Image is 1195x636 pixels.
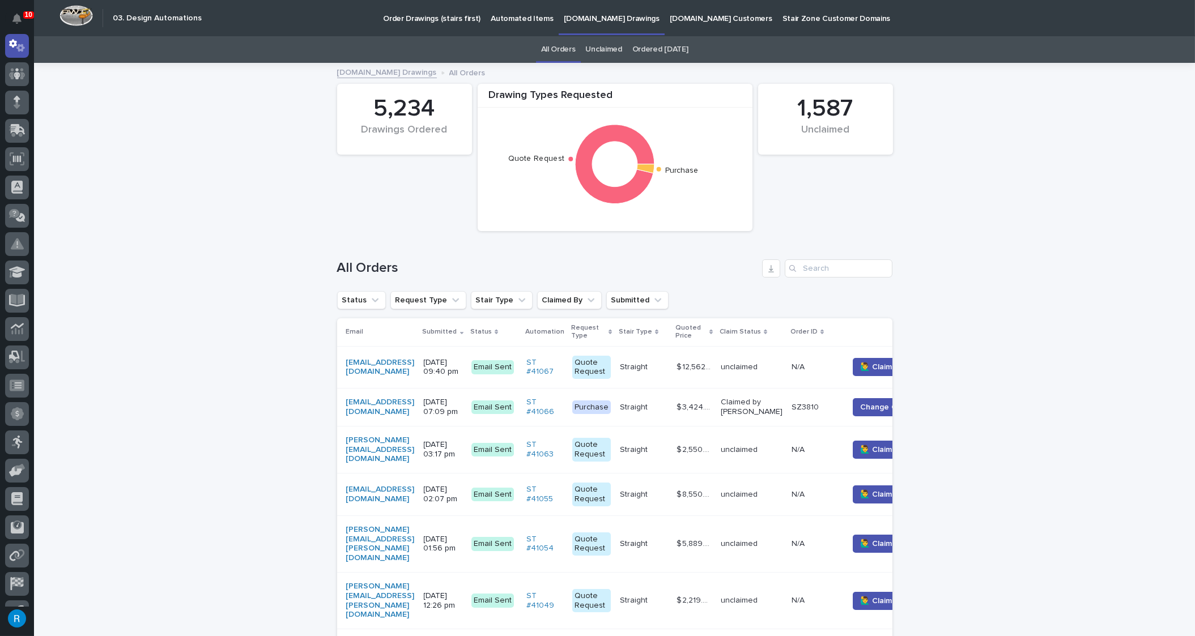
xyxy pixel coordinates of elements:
div: 5,234 [356,95,453,123]
tr: [EMAIL_ADDRESS][DOMAIN_NAME] [DATE] 09:40 pmEmail SentST #41067 Quote RequestStraightStraight $ 1... [337,346,945,389]
div: Drawing Types Requested [478,89,752,108]
span: 🙋‍♂️ Claim Order [860,538,916,549]
p: N/A [792,537,807,549]
img: Workspace Logo [59,5,93,26]
span: Change Claimer [860,402,919,413]
p: N/A [792,594,807,605]
p: $ 3,424.00 [677,400,714,412]
a: ST #41067 [526,358,563,377]
span: 🙋‍♂️ Claim Order [860,444,916,455]
p: unclaimed [721,362,783,372]
button: Request Type [390,291,466,309]
p: $ 5,889.00 [677,537,714,549]
p: Automation [525,326,564,338]
div: Email Sent [471,400,514,415]
p: Straight [620,360,650,372]
p: Straight [620,594,650,605]
span: 🙋‍♂️ Claim Order [860,361,916,373]
a: [PERSON_NAME][EMAIL_ADDRESS][DOMAIN_NAME] [346,436,415,464]
div: Email Sent [471,488,514,502]
p: Straight [620,537,650,549]
a: ST #41063 [526,440,563,459]
p: All Orders [449,66,486,78]
div: Unclaimed [777,124,874,148]
p: Straight [620,400,650,412]
text: Purchase [665,167,699,175]
p: [DATE] 03:17 pm [424,440,462,459]
span: 🙋‍♂️ Claim Order [860,595,916,607]
div: Email Sent [471,443,514,457]
h2: 03. Design Automations [113,14,202,23]
span: 🙋‍♂️ Claim Order [860,489,916,500]
button: users-avatar [5,607,29,630]
a: [DOMAIN_NAME] Drawings [337,65,437,78]
a: [EMAIL_ADDRESS][DOMAIN_NAME] [346,485,415,504]
p: unclaimed [721,490,783,500]
p: Status [470,326,492,338]
button: 🙋‍♂️ Claim Order [853,535,923,553]
p: Stair Type [619,326,652,338]
a: ST #41055 [526,485,563,504]
button: 🙋‍♂️ Claim Order [853,358,923,376]
p: [DATE] 01:56 pm [424,535,462,554]
p: N/A [792,488,807,500]
p: $ 2,219.00 [677,594,714,605]
p: N/A [792,443,807,455]
p: $ 2,550.00 [677,443,714,455]
p: SZ3810 [792,400,821,412]
p: unclaimed [721,596,783,605]
tr: [PERSON_NAME][EMAIL_ADDRESS][DOMAIN_NAME] [DATE] 03:17 pmEmail SentST #41063 Quote RequestStraigh... [337,426,945,473]
p: Straight [620,488,650,500]
div: Email Sent [471,594,514,608]
p: Submitted [423,326,457,338]
input: Search [785,259,892,278]
tr: [PERSON_NAME][EMAIL_ADDRESS][PERSON_NAME][DOMAIN_NAME] [DATE] 12:26 pmEmail SentST #41049 Quote R... [337,572,945,629]
tr: [EMAIL_ADDRESS][DOMAIN_NAME] [DATE] 02:07 pmEmail SentST #41055 Quote RequestStraightStraight $ 8... [337,473,945,516]
p: [DATE] 02:07 pm [424,485,462,504]
div: Email Sent [471,537,514,551]
p: N/A [792,360,807,372]
div: Purchase [572,400,611,415]
p: [DATE] 12:26 pm [424,591,462,611]
button: 🙋‍♂️ Claim Order [853,592,923,610]
a: [PERSON_NAME][EMAIL_ADDRESS][PERSON_NAME][DOMAIN_NAME] [346,582,415,620]
a: [PERSON_NAME][EMAIL_ADDRESS][PERSON_NAME][DOMAIN_NAME] [346,525,415,563]
p: Request Type [571,322,606,343]
p: unclaimed [721,445,783,455]
p: $ 8,550.00 [677,488,714,500]
a: ST #41054 [526,535,563,554]
tr: [EMAIL_ADDRESS][DOMAIN_NAME] [DATE] 07:09 pmEmail SentST #41066 PurchaseStraightStraight $ 3,424.... [337,389,945,426]
a: ST #41066 [526,398,563,417]
button: Status [337,291,386,309]
div: Drawings Ordered [356,124,453,148]
p: Email [346,326,364,338]
a: [EMAIL_ADDRESS][DOMAIN_NAME] [346,398,415,417]
text: Quote Request [508,155,564,163]
button: Stair Type [471,291,533,309]
div: Quote Request [572,483,611,506]
p: 10 [25,11,32,19]
p: [DATE] 07:09 pm [424,398,462,417]
a: ST #41049 [526,591,563,611]
div: Quote Request [572,438,611,462]
a: All Orders [541,36,576,63]
button: 🙋‍♂️ Claim Order [853,441,923,459]
div: Notifications10 [14,14,29,32]
p: Straight [620,443,650,455]
p: unclaimed [721,539,783,549]
button: Claimed By [537,291,602,309]
h1: All Orders [337,260,758,276]
button: 🙋‍♂️ Claim Order [853,485,923,503]
a: Ordered [DATE] [632,36,688,63]
p: [DATE] 09:40 pm [424,358,462,377]
button: Notifications [5,7,29,31]
a: Unclaimed [586,36,622,63]
div: Email Sent [471,360,514,374]
p: $ 12,562.00 [677,360,714,372]
tr: [PERSON_NAME][EMAIL_ADDRESS][PERSON_NAME][DOMAIN_NAME] [DATE] 01:56 pmEmail SentST #41054 Quote R... [337,515,945,572]
p: Claimed by [PERSON_NAME] [721,398,783,417]
button: Change Claimer [853,398,926,416]
p: Quoted Price [675,322,707,343]
div: Quote Request [572,356,611,379]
